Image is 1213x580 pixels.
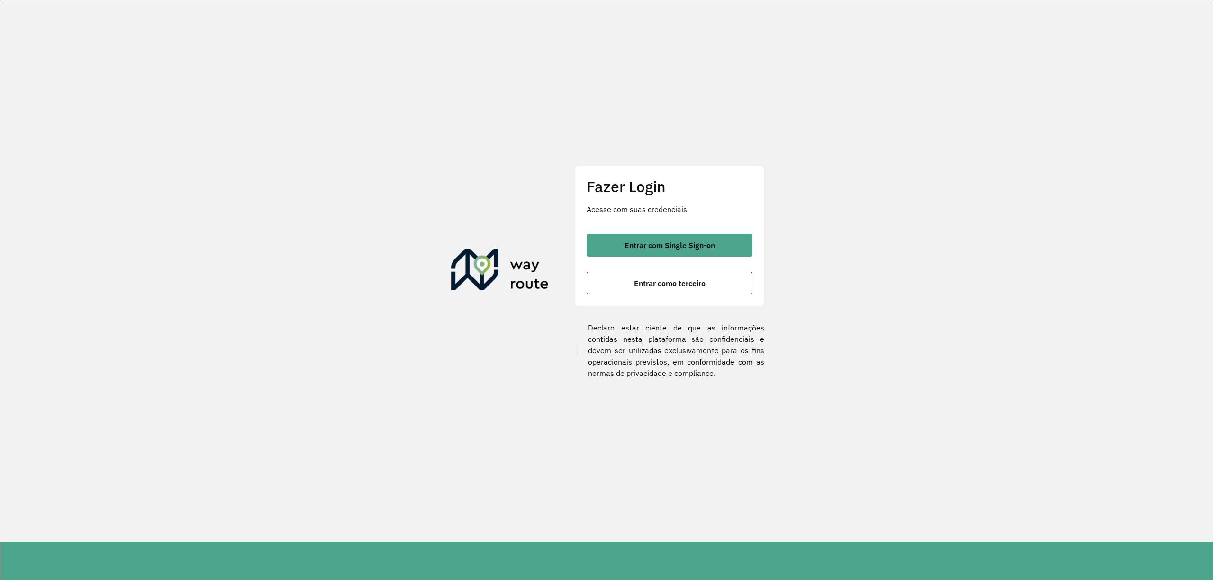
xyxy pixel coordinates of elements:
label: Declaro estar ciente de que as informações contidas nesta plataforma são confidenciais e devem se... [575,322,764,379]
button: button [587,272,752,294]
span: Entrar como terceiro [634,279,706,287]
span: Entrar com Single Sign-on [625,241,715,249]
button: button [587,234,752,257]
img: Roteirizador AmbevTech [451,249,549,294]
h2: Fazer Login [587,178,752,196]
p: Acesse com suas credenciais [587,204,752,215]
